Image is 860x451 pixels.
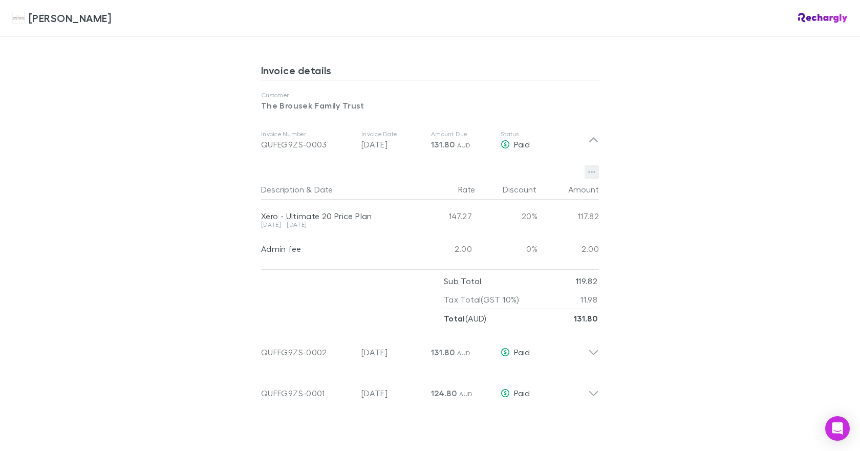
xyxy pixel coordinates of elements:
[261,179,411,200] div: &
[576,272,597,290] p: 119.82
[29,10,111,26] span: [PERSON_NAME]
[514,347,530,357] span: Paid
[12,12,25,24] img: Hales Douglass's Logo
[825,416,850,441] div: Open Intercom Messenger
[261,130,353,138] p: Invoice Number
[476,200,537,232] div: 20%
[261,91,599,99] p: Customer
[361,138,423,151] p: [DATE]
[415,232,476,265] div: 2.00
[361,387,423,399] p: [DATE]
[574,313,597,324] strong: 131.80
[261,387,353,399] div: QUFEG9ZS-0001
[514,388,530,398] span: Paid
[261,138,353,151] div: QUFEG9ZS-0003
[444,313,465,324] strong: Total
[459,390,473,398] span: AUD
[253,328,607,369] div: QUFEG9ZS-0002[DATE]131.80 AUDPaid
[261,64,599,80] h3: Invoice details
[261,244,411,254] div: Admin fee
[457,349,471,357] span: AUD
[361,130,423,138] p: Invoice Date
[314,179,333,200] button: Date
[253,120,607,161] div: Invoice NumberQUFEG9ZS-0003Invoice Date[DATE]Amount Due131.80 AUDStatusPaid
[361,346,423,358] p: [DATE]
[444,309,487,328] p: ( AUD )
[431,388,457,398] span: 124.80
[537,200,599,232] div: 117.82
[457,141,471,149] span: AUD
[431,347,455,357] span: 131.80
[580,290,597,309] p: 11.98
[431,139,455,149] span: 131.80
[253,369,607,410] div: QUFEG9ZS-0001[DATE]124.80 AUDPaid
[261,179,304,200] button: Description
[431,130,492,138] p: Amount Due
[476,232,537,265] div: 0%
[501,130,588,138] p: Status
[261,346,353,358] div: QUFEG9ZS-0002
[444,290,520,309] p: Tax Total (GST 10%)
[798,13,848,23] img: Rechargly Logo
[415,200,476,232] div: 147.27
[261,222,411,228] div: [DATE] - [DATE]
[261,211,411,221] div: Xero - Ultimate 20 Price Plan
[261,99,599,112] p: The Brousek Family Trust
[537,232,599,265] div: 2.00
[444,272,481,290] p: Sub Total
[514,139,530,149] span: Paid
